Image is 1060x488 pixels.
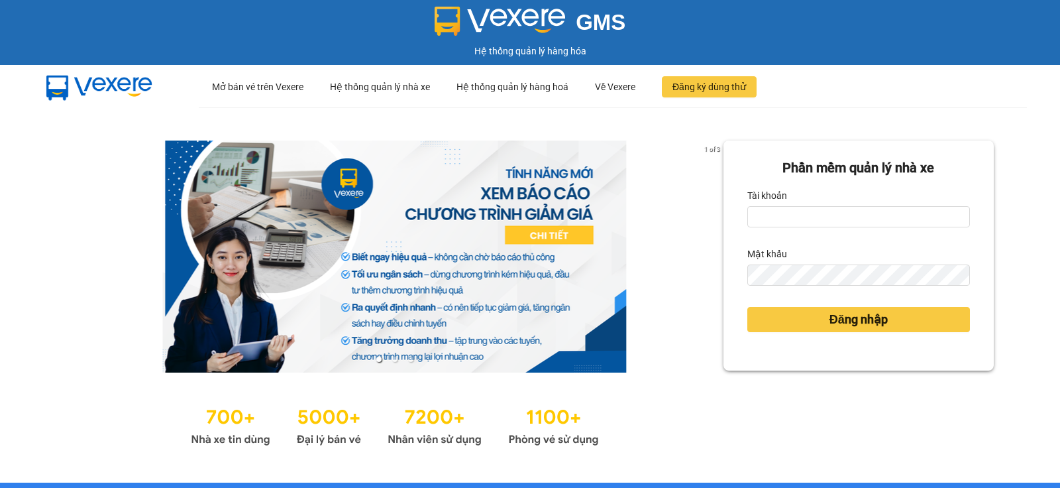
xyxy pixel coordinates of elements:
div: Hệ thống quản lý nhà xe [330,66,430,108]
span: Đăng nhập [829,310,888,329]
button: Đăng ký dùng thử [662,76,757,97]
li: slide item 3 [408,357,413,362]
div: Phần mềm quản lý nhà xe [747,158,970,178]
li: slide item 2 [392,357,397,362]
label: Tài khoản [747,185,787,206]
label: Mật khẩu [747,243,787,265]
img: mbUUG5Q.png [33,65,166,109]
div: Hệ thống quản lý hàng hoá [456,66,568,108]
div: Mở bán vé trên Vexere [212,66,303,108]
img: logo 2 [435,7,566,36]
input: Tài khoản [747,206,970,227]
button: previous slide / item [66,141,85,373]
a: GMS [435,20,626,30]
img: Statistics.png [191,399,599,450]
div: Về Vexere [595,66,635,108]
button: Đăng nhập [747,307,970,332]
li: slide item 1 [376,357,382,362]
p: 1 of 3 [700,141,723,158]
span: GMS [576,10,625,34]
button: next slide / item [705,141,723,373]
div: Hệ thống quản lý hàng hóa [3,44,1057,58]
input: Mật khẩu [747,265,970,286]
span: Đăng ký dùng thử [672,80,746,94]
